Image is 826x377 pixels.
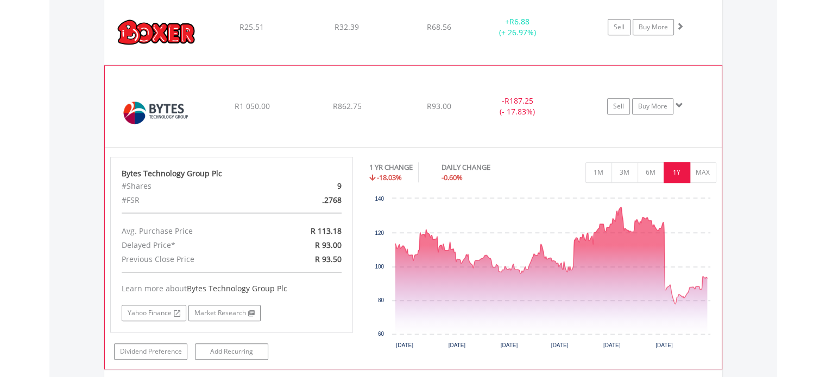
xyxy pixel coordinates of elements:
[655,342,673,348] text: [DATE]
[114,224,271,238] div: Avg. Purchase Price
[122,305,186,321] a: Yahoo Finance
[632,98,673,114] a: Buy More
[442,172,463,182] span: -0.60%
[477,16,559,38] div: + (+ 26.97%)
[378,331,384,337] text: 60
[239,22,264,32] span: R25.51
[315,240,342,250] span: R 93.00
[378,297,384,303] text: 80
[114,193,271,207] div: #FSR
[311,226,342,236] span: R 113.18
[551,342,569,348] text: [DATE]
[271,193,350,207] div: .2768
[638,162,664,183] button: 6M
[188,305,261,321] a: Market Research
[271,179,350,193] div: 9
[504,95,533,106] span: R187.25
[603,342,621,348] text: [DATE]
[122,283,342,294] div: Learn more about
[110,79,204,144] img: EQU.ZA.BYI.png
[664,162,690,183] button: 1Y
[110,4,203,62] img: EQU.ZA.BOX.png
[449,342,466,348] text: [DATE]
[585,162,612,183] button: 1M
[442,162,528,172] div: DAILY CHANGE
[369,162,413,172] div: 1 YR CHANGE
[611,162,638,183] button: 3M
[114,179,271,193] div: #Shares
[501,342,518,348] text: [DATE]
[633,19,674,35] a: Buy More
[509,16,529,27] span: R6.88
[690,162,716,183] button: MAX
[427,22,451,32] span: R68.56
[608,19,630,35] a: Sell
[234,101,269,111] span: R1 050.00
[332,101,361,111] span: R862.75
[375,196,384,202] text: 140
[396,342,413,348] text: [DATE]
[369,193,716,356] svg: Interactive chart
[369,193,716,356] div: Chart. Highcharts interactive chart.
[315,254,342,264] span: R 93.50
[607,98,630,114] a: Sell
[335,22,359,32] span: R32.39
[377,172,402,182] span: -18.03%
[187,283,287,293] span: Bytes Technology Group Plc
[114,238,271,252] div: Delayed Price*
[375,230,384,236] text: 120
[122,168,342,179] div: Bytes Technology Group Plc
[375,264,384,270] text: 100
[114,252,271,266] div: Previous Close Price
[476,95,558,117] div: - (- 17.83%)
[114,343,187,360] a: Dividend Preference
[195,343,268,360] a: Add Recurring
[427,101,451,111] span: R93.00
